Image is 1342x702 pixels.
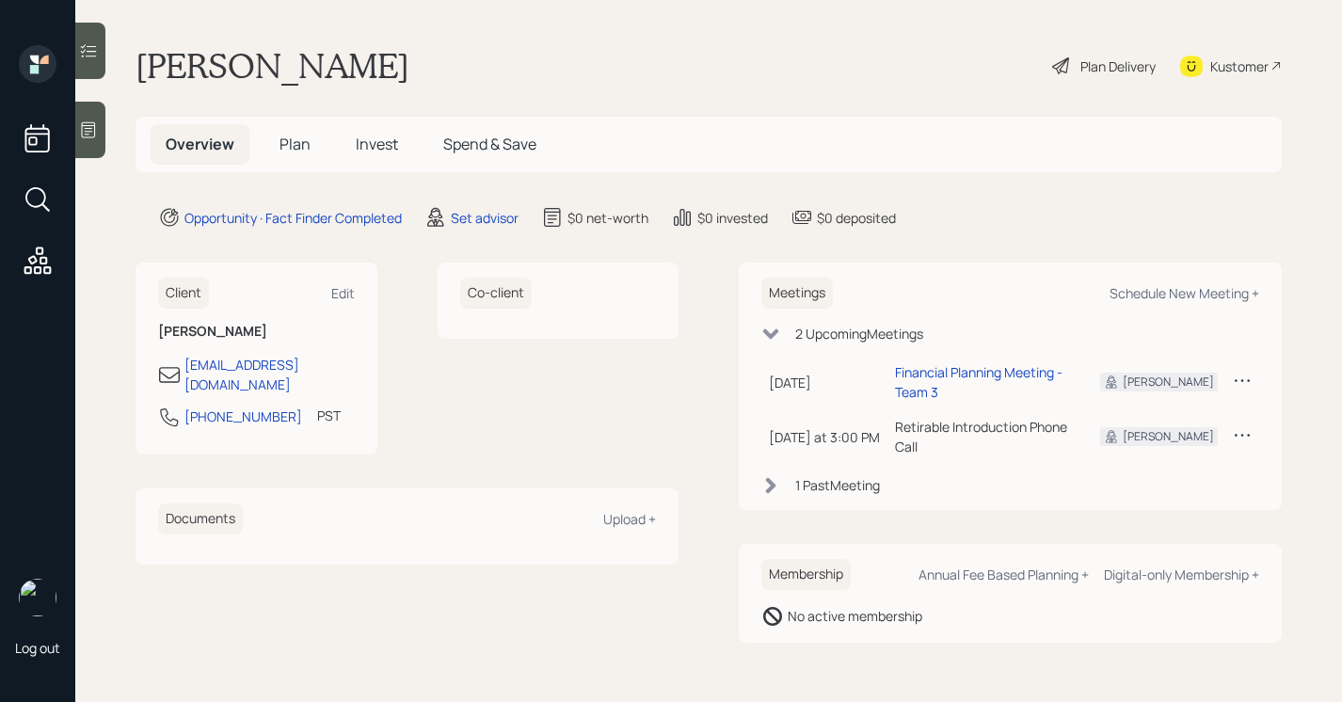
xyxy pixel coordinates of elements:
span: Overview [166,134,234,154]
h6: Co-client [460,278,532,309]
h6: Documents [158,503,243,534]
div: No active membership [788,606,922,626]
div: 1 Past Meeting [795,475,880,495]
div: PST [317,406,341,425]
div: [PERSON_NAME] [1123,428,1214,445]
div: Digital-only Membership + [1104,566,1259,583]
div: Edit [331,284,355,302]
h6: Client [158,278,209,309]
h1: [PERSON_NAME] [136,45,409,87]
div: $0 net-worth [567,208,648,228]
div: $0 invested [697,208,768,228]
div: $0 deposited [817,208,896,228]
div: Plan Delivery [1080,56,1156,76]
span: Spend & Save [443,134,536,154]
span: Invest [356,134,398,154]
div: Schedule New Meeting + [1110,284,1259,302]
h6: Membership [761,559,851,590]
div: 2 Upcoming Meeting s [795,324,923,343]
div: [PHONE_NUMBER] [184,407,302,426]
div: Retirable Introduction Phone Call [895,417,1070,456]
div: Opportunity · Fact Finder Completed [184,208,402,228]
div: [DATE] at 3:00 PM [769,427,880,447]
img: retirable_logo.png [19,579,56,616]
div: Upload + [603,510,656,528]
div: [DATE] [769,373,880,392]
div: [PERSON_NAME] [1123,374,1214,391]
div: [EMAIL_ADDRESS][DOMAIN_NAME] [184,355,355,394]
div: Kustomer [1210,56,1269,76]
div: Annual Fee Based Planning + [919,566,1089,583]
div: Log out [15,639,60,657]
span: Plan [280,134,311,154]
div: Set advisor [451,208,519,228]
h6: [PERSON_NAME] [158,324,355,340]
h6: Meetings [761,278,833,309]
div: Financial Planning Meeting - Team 3 [895,362,1070,402]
